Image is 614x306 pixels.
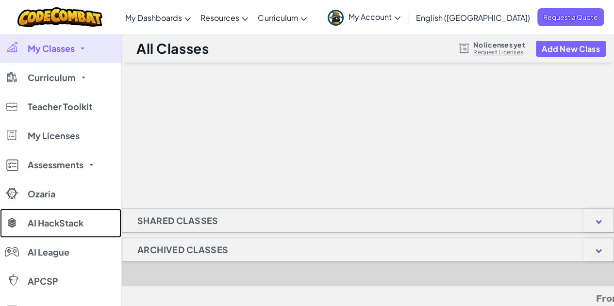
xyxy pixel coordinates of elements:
[323,2,405,32] a: My Account
[122,209,233,233] h1: Shared Classes
[28,73,76,82] span: Curriculum
[200,13,239,23] span: Resources
[536,41,606,57] button: Add New Class
[196,4,253,31] a: Resources
[28,102,92,111] span: Teacher Toolkit
[28,248,69,257] span: AI League
[136,39,209,58] h1: All Classes
[328,10,344,26] img: avatar
[348,12,400,22] span: My Account
[258,13,298,23] span: Curriculum
[28,131,80,140] span: My Licenses
[120,4,196,31] a: My Dashboards
[125,13,182,23] span: My Dashboards
[473,48,525,56] a: Request Licenses
[122,238,243,262] h1: Archived Classes
[537,8,604,26] a: Request a Quote
[28,219,83,227] span: AI HackStack
[253,4,312,31] a: Curriculum
[28,161,83,169] span: Assessments
[28,44,75,53] span: My Classes
[473,41,525,48] span: No licenses yet
[28,190,55,198] span: Ozaria
[411,4,535,31] a: English ([GEOGRAPHIC_DATA])
[17,7,102,27] img: CodeCombat logo
[416,13,530,23] span: English ([GEOGRAPHIC_DATA])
